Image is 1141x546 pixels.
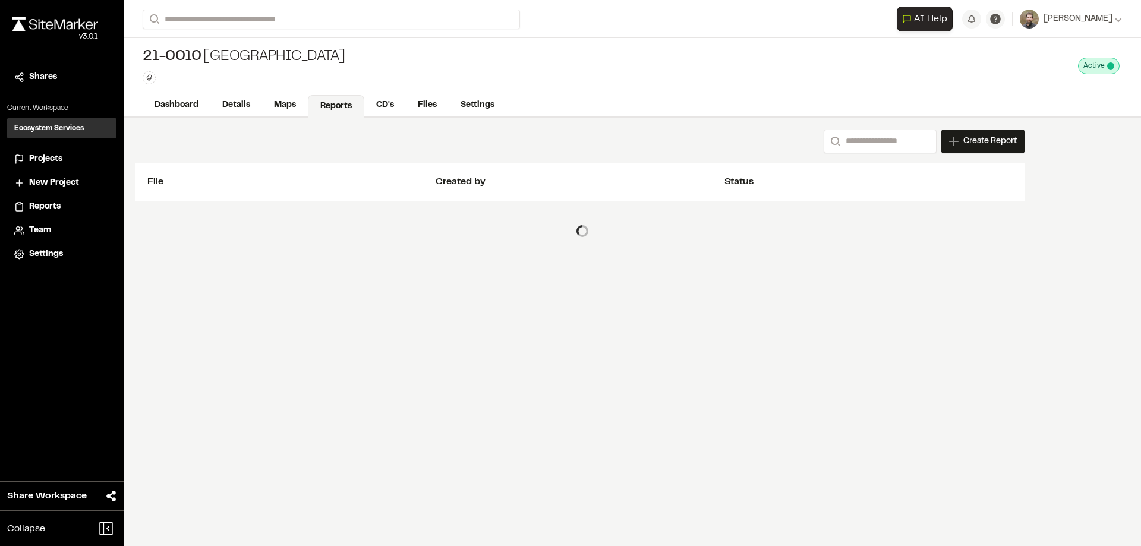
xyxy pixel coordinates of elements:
div: Created by [436,175,724,189]
div: Status [724,175,1013,189]
button: Search [824,130,845,153]
button: Edit Tags [143,71,156,84]
span: Create Report [963,135,1017,148]
div: File [147,175,436,189]
span: New Project [29,176,79,190]
div: [GEOGRAPHIC_DATA] [143,48,345,67]
a: Team [14,224,109,237]
a: Settings [449,94,506,116]
a: CD's [364,94,406,116]
a: New Project [14,176,109,190]
button: Search [143,10,164,29]
img: User [1020,10,1039,29]
button: Open AI Assistant [897,7,953,31]
span: AI Help [914,12,947,26]
span: 21-0010 [143,48,201,67]
a: Reports [308,95,364,118]
span: Active [1083,61,1105,71]
div: Open AI Assistant [897,7,957,31]
span: [PERSON_NAME] [1044,12,1112,26]
span: Team [29,224,51,237]
a: Projects [14,153,109,166]
a: Maps [262,94,308,116]
a: Shares [14,71,109,84]
a: Details [210,94,262,116]
div: This project is active and counting against your active project count. [1078,58,1120,74]
a: Files [406,94,449,116]
button: [PERSON_NAME] [1020,10,1122,29]
span: Shares [29,71,57,84]
a: Reports [14,200,109,213]
a: Dashboard [143,94,210,116]
span: Projects [29,153,62,166]
p: Current Workspace [7,103,116,113]
img: rebrand.png [12,17,98,31]
a: Settings [14,248,109,261]
span: Share Workspace [7,489,87,503]
span: Collapse [7,522,45,536]
span: Settings [29,248,63,261]
h3: Ecosystem Services [14,123,84,134]
span: This project is active and counting against your active project count. [1107,62,1114,70]
div: Oh geez...please don't... [12,31,98,42]
span: Reports [29,200,61,213]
